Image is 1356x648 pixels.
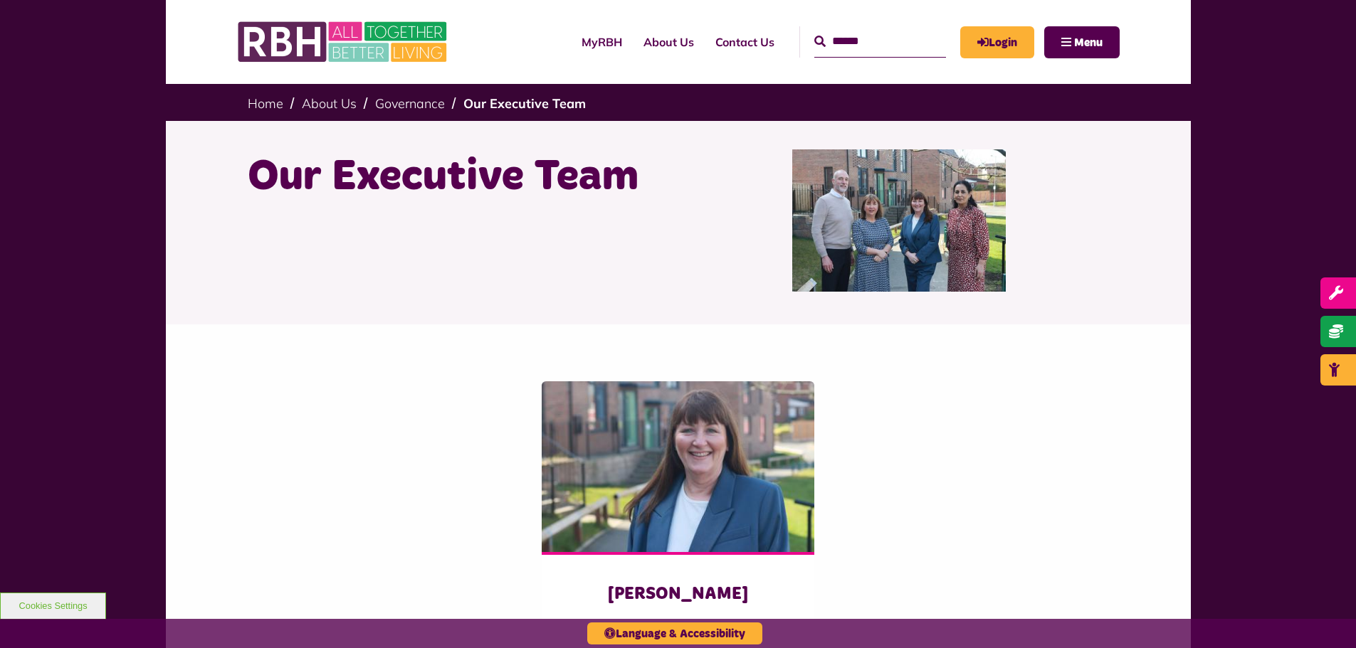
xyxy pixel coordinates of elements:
a: About Us [633,23,705,61]
a: MyRBH [571,23,633,61]
img: RBH Executive Team [792,149,1006,292]
h1: Our Executive Team [248,149,668,205]
a: Governance [375,95,445,112]
a: Contact Us [705,23,785,61]
iframe: Netcall Web Assistant for live chat [1292,584,1356,648]
img: RBH [237,14,451,70]
span: Menu [1074,37,1103,48]
img: Amanda Newton [542,381,814,552]
h3: [PERSON_NAME] [570,583,786,605]
button: Language & Accessibility [587,622,762,644]
button: Navigation [1044,26,1120,58]
a: MyRBH [960,26,1034,58]
a: Our Executive Team [463,95,586,112]
a: About Us [302,95,357,112]
a: Home [248,95,283,112]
